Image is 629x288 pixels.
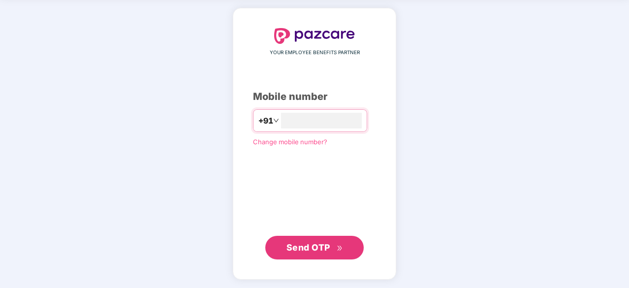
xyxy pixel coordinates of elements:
[258,115,273,127] span: +91
[270,49,360,57] span: YOUR EMPLOYEE BENEFITS PARTNER
[253,89,376,104] div: Mobile number
[286,242,330,253] span: Send OTP
[273,118,279,124] span: down
[253,138,327,146] a: Change mobile number?
[265,236,364,259] button: Send OTPdouble-right
[337,245,343,252] span: double-right
[274,28,355,44] img: logo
